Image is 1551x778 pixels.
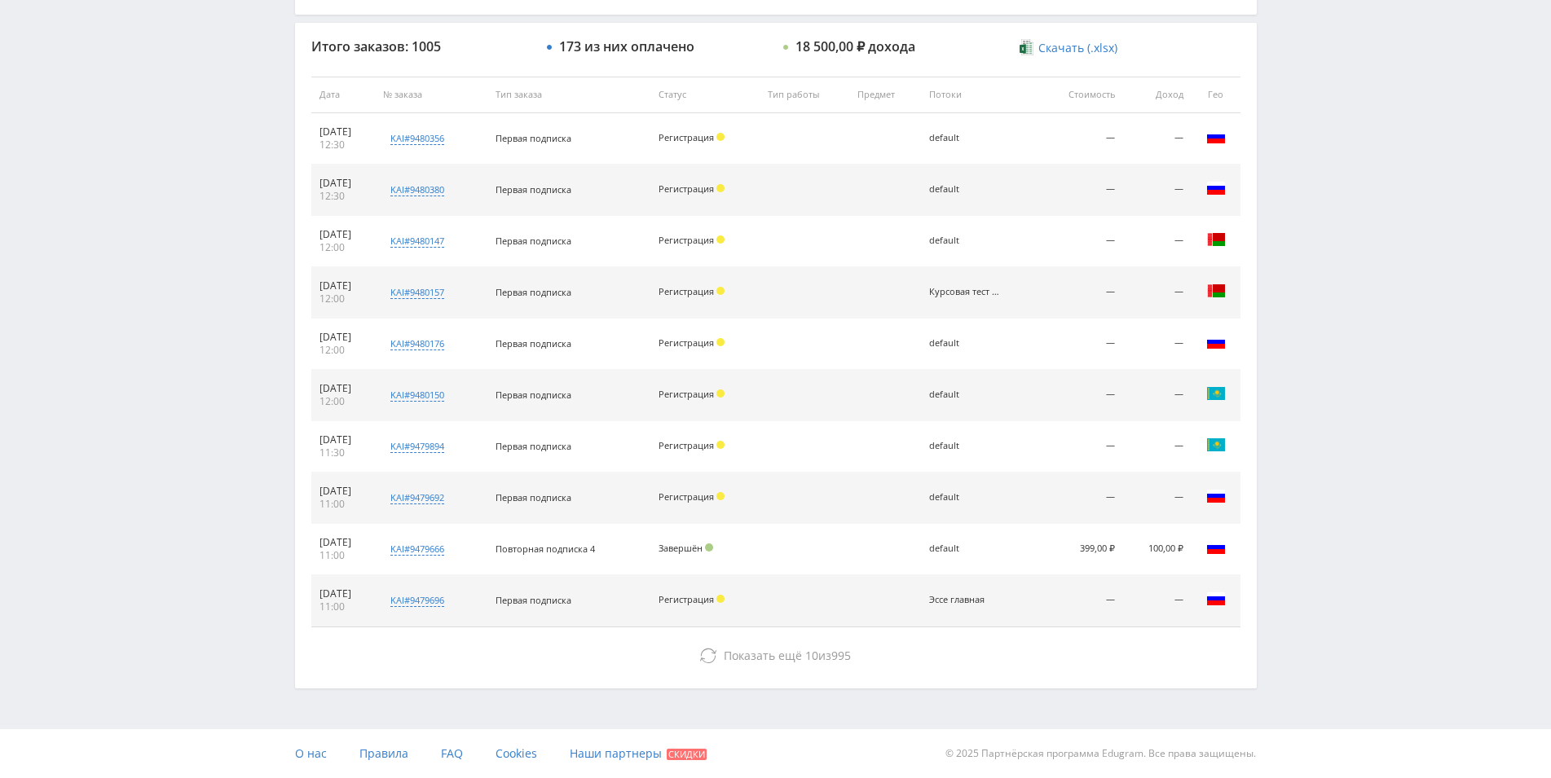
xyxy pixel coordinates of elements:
[1206,589,1226,609] img: rus.png
[805,648,818,663] span: 10
[487,77,650,113] th: Тип заказа
[716,595,725,603] span: Холд
[929,184,1002,195] div: default
[1040,165,1123,216] td: —
[1123,575,1192,626] td: —
[390,235,444,248] div: kai#9480147
[659,285,714,297] span: Регистрация
[319,228,367,241] div: [DATE]
[1206,486,1226,506] img: rus.png
[496,440,571,452] span: Первая подписка
[496,594,571,606] span: Первая подписка
[390,594,444,607] div: kai#9479696
[496,745,537,761] span: Cookies
[496,337,571,349] span: Первая подписка
[319,395,367,408] div: 12:00
[319,292,367,305] div: 12:00
[716,184,725,192] span: Холд
[1206,178,1226,198] img: rus.png
[831,648,851,663] span: 995
[570,729,707,778] a: Наши партнеры Скидки
[1040,77,1123,113] th: Стоимость
[716,338,725,346] span: Холд
[929,441,1002,451] div: default
[496,132,571,144] span: Первая подписка
[1040,575,1123,626] td: —
[650,77,760,113] th: Статус
[1020,39,1033,55] img: xlsx
[311,640,1240,672] button: Показать ещё 10из995
[1123,319,1192,370] td: —
[1123,216,1192,267] td: —
[496,543,595,555] span: Повторная подписка 4
[496,491,571,503] span: Первая подписка
[1040,113,1123,165] td: —
[390,286,444,299] div: kai#9480157
[659,593,714,605] span: Регистрация
[319,433,367,446] div: [DATE]
[359,745,408,761] span: Правила
[319,446,367,459] div: 11:30
[319,125,367,138] div: [DATE]
[716,235,725,244] span: Холд
[1123,421,1192,473] td: —
[319,549,367,562] div: 11:00
[295,729,327,778] a: О нас
[1040,319,1123,370] td: —
[319,587,367,600] div: [DATE]
[319,382,367,395] div: [DATE]
[849,77,921,113] th: Предмет
[659,542,703,554] span: Завершён
[319,498,367,511] div: 11:00
[1206,538,1226,557] img: rus.png
[783,729,1256,778] div: © 2025 Партнёрская программа Edugram. Все права защищены.
[570,745,662,761] span: Наши партнеры
[1040,267,1123,319] td: —
[319,344,367,357] div: 12:00
[496,729,537,778] a: Cookies
[667,749,707,760] span: Скидки
[496,235,571,247] span: Первая подписка
[496,286,571,298] span: Первая подписка
[390,543,444,556] div: kai#9479666
[1038,42,1117,55] span: Скачать (.xlsx)
[319,485,367,498] div: [DATE]
[319,536,367,549] div: [DATE]
[1192,77,1240,113] th: Гео
[390,440,444,453] div: kai#9479894
[311,39,531,54] div: Итого заказов: 1005
[390,132,444,145] div: kai#9480356
[1040,473,1123,524] td: —
[1206,435,1226,455] img: kaz.png
[724,648,851,663] span: из
[319,279,367,292] div: [DATE]
[319,177,367,190] div: [DATE]
[724,648,802,663] span: Показать ещё
[716,133,725,141] span: Холд
[295,745,327,761] span: О нас
[319,241,367,254] div: 12:00
[659,336,714,349] span: Регистрация
[1123,165,1192,216] td: —
[1206,281,1226,301] img: blr.png
[929,235,1002,246] div: default
[1123,77,1192,113] th: Доход
[1123,267,1192,319] td: —
[795,39,915,54] div: 18 500,00 ₽ дохода
[390,183,444,196] div: kai#9480380
[1123,370,1192,421] td: —
[716,441,725,449] span: Холд
[659,182,714,195] span: Регистрация
[496,389,571,401] span: Первая подписка
[929,389,1002,400] div: default
[319,138,367,152] div: 12:30
[659,234,714,246] span: Регистрация
[1206,127,1226,147] img: rus.png
[716,389,725,398] span: Холд
[319,331,367,344] div: [DATE]
[1206,384,1226,403] img: kaz.png
[441,729,463,778] a: FAQ
[390,337,444,350] div: kai#9480176
[441,745,463,761] span: FAQ
[929,543,1002,554] div: default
